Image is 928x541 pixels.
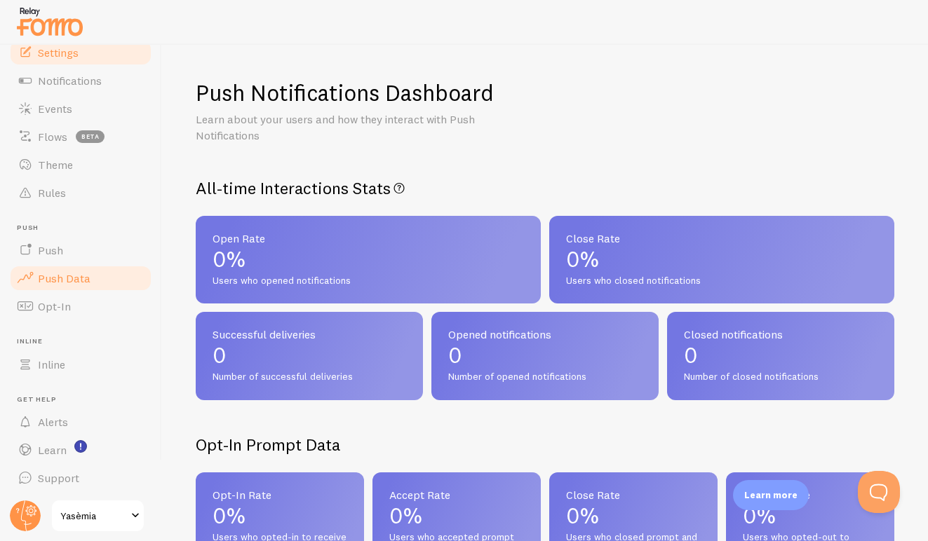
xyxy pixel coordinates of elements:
span: beta [76,130,105,143]
span: Number of opened notifications [448,371,642,383]
span: Close Rate [566,233,877,244]
a: Notifications [8,67,153,95]
p: 0% [743,505,877,527]
span: Notifications [38,74,102,88]
span: Closed notifications [684,329,877,340]
span: Push [17,224,153,233]
span: Learn [38,443,67,457]
span: Users who opened notifications [213,275,524,287]
span: Users who closed notifications [566,275,877,287]
span: Push Data [38,271,90,285]
span: Support [38,471,79,485]
span: Successful deliveries [213,329,406,340]
a: Push [8,236,153,264]
span: Inline [17,337,153,346]
p: 0 [684,344,877,367]
p: 0% [566,505,701,527]
span: Accept Rate [389,489,524,500]
div: Learn more [733,480,809,510]
span: Flows [38,130,67,144]
a: Inline [8,350,153,378]
a: Settings [8,39,153,67]
span: Get Help [17,395,153,404]
p: 0% [566,248,877,270]
span: Open Rate [213,233,524,244]
a: Support [8,464,153,492]
a: Push Data [8,264,153,292]
a: Rules [8,179,153,207]
span: Alerts [38,415,68,429]
h1: Push Notifications Dashboard [196,78,494,107]
h2: All-time Interactions Stats [196,177,894,199]
p: Learn about your users and how they interact with Push Notifications [196,111,532,144]
span: Opt-Out Rate [743,489,877,500]
p: 0 [213,344,406,367]
iframe: Help Scout Beacon - Open [858,471,900,513]
svg: <p>Watch New Feature Tutorials!</p> [74,440,87,453]
a: Events [8,95,153,123]
span: Opened notifications [448,329,642,340]
span: Number of closed notifications [684,371,877,383]
span: Push [38,243,63,257]
span: Opt-In [38,299,71,313]
a: Yasèmia [51,499,145,533]
p: 0% [213,505,347,527]
span: Opt-In Rate [213,489,347,500]
p: 0 [448,344,642,367]
a: Flows beta [8,123,153,151]
span: Number of successful deliveries [213,371,406,383]
span: Events [38,102,72,116]
a: Opt-In [8,292,153,320]
span: Rules [38,186,66,200]
p: Learn more [744,488,798,502]
span: Yasèmia [60,507,127,524]
a: Alerts [8,408,153,436]
span: Theme [38,158,73,172]
img: fomo-relay-logo-orange.svg [15,4,85,39]
span: Settings [38,46,79,60]
p: 0% [213,248,524,270]
span: Close Rate [566,489,701,500]
a: Learn [8,436,153,464]
p: 0% [389,505,524,527]
a: Theme [8,151,153,179]
h2: Opt-In Prompt Data [196,434,894,456]
span: Inline [38,357,65,371]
